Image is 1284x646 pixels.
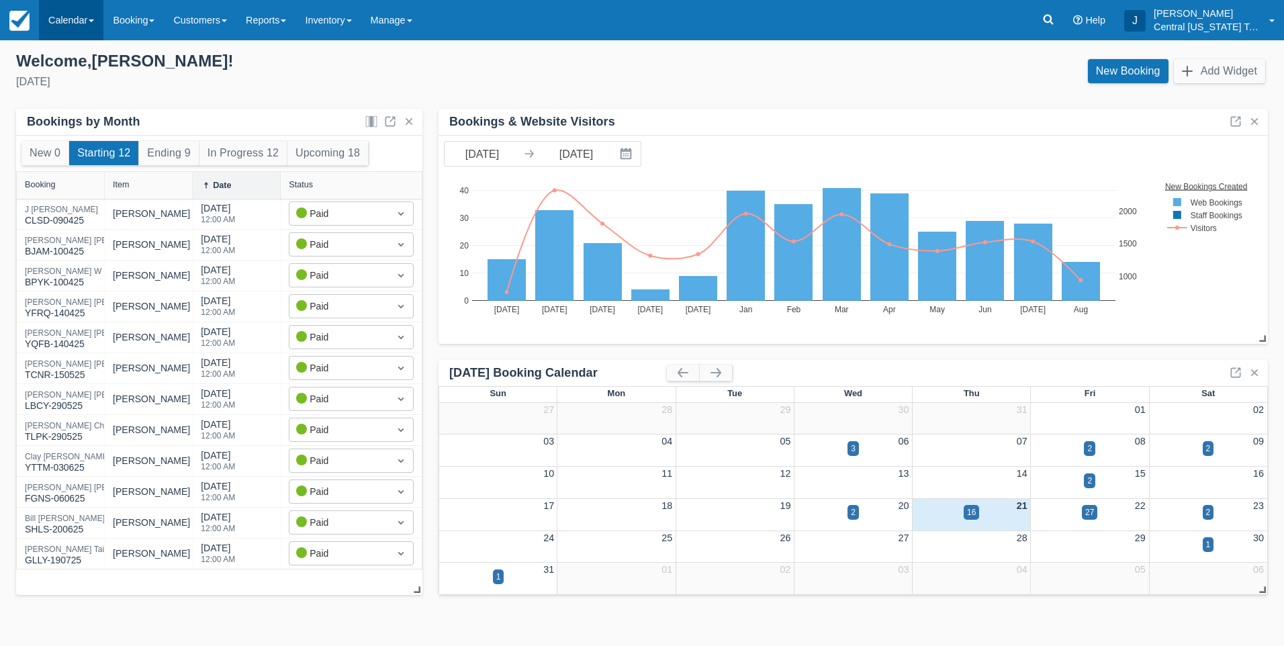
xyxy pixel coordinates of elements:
div: 12:00 AM [201,246,235,255]
a: 02 [780,564,790,575]
span: Thu [964,388,980,398]
div: LBCY-290525 [25,391,160,413]
div: 2 [1087,443,1092,455]
a: J [PERSON_NAME]CLSD-090425 [25,211,98,217]
p: Central [US_STATE] Tours [1154,20,1261,34]
div: 12:00 AM [201,370,235,378]
div: Clay [PERSON_NAME] [25,453,110,461]
a: [PERSON_NAME] [PERSON_NAME]YFRQ-140425 [25,304,160,310]
div: [PERSON_NAME] [PERSON_NAME], M.D. [25,236,183,244]
div: [PERSON_NAME] Medicinal bourbon tour [DATE], [PERSON_NAME] Medicinal bourbon tour [DATE] [113,485,534,499]
a: 03 [899,564,909,575]
a: 08 [1135,436,1146,447]
a: 06 [1253,564,1264,575]
div: YFRQ-140425 [25,298,160,320]
button: Interact with the calendar and add the check-in date for your trip. [614,142,641,166]
div: Paid [296,299,382,314]
img: checkfront-main-nav-mini-logo.png [9,11,30,31]
a: [PERSON_NAME] [PERSON_NAME]FGNS-060625 [25,489,160,495]
input: End Date [539,142,614,166]
a: 29 [780,404,790,415]
text: New Bookings Created [1166,181,1249,191]
div: Paid [296,515,382,530]
span: Tue [727,388,742,398]
span: Dropdown icon [394,269,408,282]
button: New 0 [21,141,68,165]
a: 27 [899,533,909,543]
div: [PERSON_NAME] Medicinal bourbon tour [DATE] [113,299,320,314]
div: Bookings & Website Visitors [449,114,615,130]
a: 10 [543,468,554,479]
a: 05 [780,436,790,447]
a: 12 [780,468,790,479]
a: 04 [1017,564,1027,575]
div: [PERSON_NAME] Medicinal bourbon tour [DATE] [113,361,320,375]
div: BJAM-100425 [25,236,183,259]
div: 12:00 AM [201,277,235,285]
a: 13 [899,468,909,479]
span: Dropdown icon [394,485,408,498]
a: 28 [1017,533,1027,543]
p: [PERSON_NAME] [1154,7,1261,20]
span: Dropdown icon [394,547,408,560]
div: GLLY-190725 [25,545,113,567]
div: [DATE] [201,449,235,479]
span: Sat [1201,388,1215,398]
div: BPYK-100425 [25,267,185,289]
div: 27 [1085,506,1094,518]
a: 19 [780,500,790,511]
a: 17 [543,500,554,511]
a: 14 [1017,468,1027,479]
div: [DATE] [201,510,235,541]
div: 2 [1087,475,1092,487]
a: 04 [661,436,672,447]
a: 02 [1253,404,1264,415]
div: [PERSON_NAME] [PERSON_NAME] [25,360,160,368]
span: Dropdown icon [394,516,408,529]
a: [PERSON_NAME] [PERSON_NAME], M.D.BJAM-100425 [25,242,183,248]
div: TCNR-150525 [25,360,160,382]
a: 31 [543,564,554,575]
a: [PERSON_NAME] Chaoui MDTLPK-290525 [25,427,134,433]
div: [PERSON_NAME] Medicinal bourbon tour [DATE], [PERSON_NAME] Medicinal bourbon tour [DATE] [113,423,534,437]
div: CLSD-090425 [25,205,98,228]
a: 07 [1017,436,1027,447]
a: [PERSON_NAME] W [PERSON_NAME] MDBPYK-100425 [25,273,185,279]
a: New Booking [1088,59,1168,83]
a: 22 [1135,500,1146,511]
div: [PERSON_NAME] W [PERSON_NAME] MD [25,267,185,275]
span: Dropdown icon [394,207,408,220]
div: 12:00 AM [201,401,235,409]
div: 12:00 AM [201,432,235,440]
div: J [PERSON_NAME] [25,205,98,214]
i: Help [1073,15,1083,25]
a: 25 [661,533,672,543]
div: [PERSON_NAME] Tailor [25,545,113,553]
a: 29 [1135,533,1146,543]
span: Dropdown icon [394,299,408,313]
a: 23 [1253,500,1264,511]
div: Paid [296,484,382,499]
a: [PERSON_NAME] [PERSON_NAME]YQFB-140425 [25,334,160,340]
div: [PERSON_NAME] [PERSON_NAME] [25,329,160,337]
div: [DATE] [201,294,235,324]
a: [PERSON_NAME] [PERSON_NAME]TCNR-150525 [25,365,160,371]
a: 16 [1253,468,1264,479]
div: 2 [1206,506,1211,518]
div: [DATE] [201,325,235,355]
div: Paid [296,453,382,468]
div: Date [213,181,231,190]
div: [PERSON_NAME] [PERSON_NAME] [25,391,160,399]
a: 26 [780,533,790,543]
a: 24 [543,533,554,543]
div: 12:00 AM [201,339,235,347]
span: Dropdown icon [394,423,408,436]
div: Status [289,180,313,189]
div: TLPK-290525 [25,422,134,444]
a: 06 [899,436,909,447]
div: J [1124,10,1146,32]
div: 12:00 AM [201,555,235,563]
a: [PERSON_NAME] [PERSON_NAME]LBCY-290525 [25,396,160,402]
div: YQFB-140425 [25,329,160,351]
div: 1 [1206,539,1211,551]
